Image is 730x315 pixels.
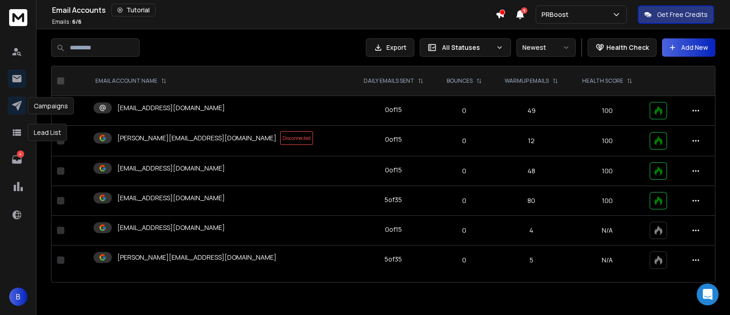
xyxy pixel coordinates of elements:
div: Open Intercom Messenger [697,283,719,305]
div: 5 of 35 [385,195,402,204]
button: Health Check [588,38,657,57]
td: 100 [570,96,644,126]
td: 4 [493,216,570,246]
button: Tutorial [111,4,156,16]
span: Disconnected [280,131,313,145]
button: Add New [662,38,715,57]
p: BOUNCES [447,77,473,85]
td: 12 [493,126,570,156]
p: N/A [576,226,639,235]
p: [EMAIL_ADDRESS][DOMAIN_NAME] [117,223,225,232]
p: 0 [441,166,487,176]
a: 4 [8,150,26,169]
div: 0 of 15 [385,105,402,114]
div: 0 of 15 [385,225,402,234]
button: B [9,288,27,306]
div: 0 of 15 [385,135,402,144]
div: EMAIL ACCOUNT NAME [95,77,167,85]
td: 100 [570,186,644,216]
span: 9 [521,7,527,14]
p: 0 [441,196,487,205]
p: 0 [441,256,487,265]
td: 48 [493,156,570,186]
p: PRBoost [542,10,572,19]
p: WARMUP EMAILS [505,77,549,85]
button: Get Free Credits [638,5,714,24]
td: 80 [493,186,570,216]
button: Export [366,38,414,57]
p: [EMAIL_ADDRESS][DOMAIN_NAME] [117,164,225,173]
td: 49 [493,96,570,126]
div: Lead List [28,124,67,141]
div: Email Accounts [52,4,495,16]
p: DAILY EMAILS SENT [364,77,414,85]
p: N/A [576,256,639,265]
div: Campaigns [28,97,74,115]
td: 100 [570,156,644,186]
p: HEALTH SCORE [582,77,623,85]
p: All Statuses [442,43,492,52]
p: Health Check [606,43,649,52]
span: 6 / 6 [72,18,82,26]
div: 5 of 35 [385,255,402,264]
p: 4 [17,150,24,158]
p: Emails : [52,18,82,26]
p: [PERSON_NAME][EMAIL_ADDRESS][DOMAIN_NAME] [117,133,276,143]
p: Get Free Credits [657,10,708,19]
button: Newest [516,38,576,57]
td: 100 [570,126,644,156]
p: [EMAIL_ADDRESS][DOMAIN_NAME] [117,193,225,203]
p: 0 [441,226,487,235]
p: [EMAIL_ADDRESS][DOMAIN_NAME] [117,103,225,112]
div: 0 of 15 [385,166,402,175]
p: 0 [441,136,487,145]
td: 5 [493,246,570,275]
p: 0 [441,106,487,115]
p: [PERSON_NAME][EMAIL_ADDRESS][DOMAIN_NAME] [117,253,276,262]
